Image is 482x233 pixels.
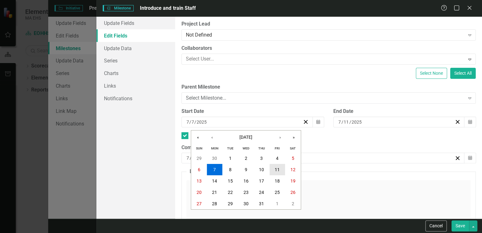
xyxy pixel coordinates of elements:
button: July 4, 2025 [269,153,285,164]
abbr: August 1, 2025 [276,201,278,206]
abbr: July 21, 2025 [212,190,217,195]
input: yyyy [196,119,207,125]
a: Series [96,54,175,67]
button: July 25, 2025 [269,187,285,198]
button: » [287,131,301,144]
button: ‹ [205,131,219,144]
button: July 26, 2025 [285,187,301,198]
abbr: Saturday [290,146,296,150]
abbr: July 1, 2025 [229,156,232,161]
button: July 12, 2025 [285,164,301,175]
abbr: June 29, 2025 [196,156,201,161]
span: / [189,119,191,125]
button: August 2, 2025 [285,198,301,209]
button: July 11, 2025 [269,164,285,175]
div: Start Date [181,108,324,115]
button: July 1, 2025 [222,153,238,164]
input: dd [191,119,194,125]
button: July 22, 2025 [222,187,238,198]
span: / [349,119,351,125]
button: July 10, 2025 [254,164,269,175]
abbr: July 26, 2025 [290,190,296,195]
abbr: July 11, 2025 [275,167,280,172]
abbr: July 17, 2025 [259,178,264,183]
button: « [191,131,205,144]
legend: Description [186,168,218,175]
span: / [194,119,196,125]
a: Update Data [96,42,175,55]
button: July 20, 2025 [191,187,207,198]
button: July 27, 2025 [191,198,207,209]
abbr: July 16, 2025 [244,178,249,183]
abbr: July 15, 2025 [228,178,233,183]
button: July 3, 2025 [254,153,269,164]
button: July 21, 2025 [207,187,222,198]
button: July 6, 2025 [191,164,207,175]
div: Select Milestone... [186,95,465,102]
button: July 29, 2025 [222,198,238,209]
button: July 30, 2025 [238,198,254,209]
abbr: July 18, 2025 [275,178,280,183]
abbr: July 4, 2025 [276,156,278,161]
abbr: July 3, 2025 [260,156,263,161]
button: › [273,131,287,144]
abbr: July 9, 2025 [245,167,247,172]
span: / [190,155,192,161]
button: July 17, 2025 [254,175,269,187]
button: August 1, 2025 [269,198,285,209]
abbr: July 10, 2025 [259,167,264,172]
button: Select All [450,68,476,79]
button: July 9, 2025 [238,164,254,175]
abbr: Thursday [258,146,265,150]
a: Edit Fields [96,29,175,42]
abbr: July 29, 2025 [228,201,233,206]
abbr: Sunday [196,146,202,150]
button: July 28, 2025 [207,198,222,209]
button: [DATE] [219,131,273,144]
button: July 7, 2025 [207,164,222,175]
button: Cancel [425,220,447,231]
span: / [341,119,343,125]
abbr: Tuesday [227,146,233,150]
button: July 19, 2025 [285,175,301,187]
abbr: Friday [275,146,280,150]
abbr: July 12, 2025 [290,167,296,172]
button: July 24, 2025 [254,187,269,198]
abbr: July 7, 2025 [213,167,216,172]
button: July 18, 2025 [269,175,285,187]
abbr: Wednesday [243,146,250,150]
button: July 15, 2025 [222,175,238,187]
abbr: July 13, 2025 [196,178,201,183]
button: July 5, 2025 [285,153,301,164]
button: Select None [416,68,447,79]
span: [DATE] [239,135,252,140]
a: Notifications [96,92,175,105]
div: Not Defined [186,32,465,39]
label: Parent Milestone [181,84,476,91]
button: Save [451,220,469,231]
div: Completed Date [181,144,476,151]
abbr: July 23, 2025 [244,190,249,195]
abbr: July 14, 2025 [212,178,217,183]
abbr: July 27, 2025 [196,201,201,206]
label: Project Lead [181,20,476,28]
abbr: August 2, 2025 [292,201,294,206]
button: July 14, 2025 [207,175,222,187]
abbr: July 19, 2025 [290,178,296,183]
abbr: July 2, 2025 [245,156,247,161]
abbr: July 31, 2025 [259,201,264,206]
abbr: June 30, 2025 [212,156,217,161]
abbr: July 6, 2025 [198,167,200,172]
abbr: Monday [211,146,218,150]
a: Links [96,79,175,92]
abbr: July 30, 2025 [244,201,249,206]
button: July 13, 2025 [191,175,207,187]
abbr: July 24, 2025 [259,190,264,195]
a: Update Fields [96,17,175,29]
abbr: July 20, 2025 [196,190,201,195]
abbr: July 28, 2025 [212,201,217,206]
button: June 29, 2025 [191,153,207,164]
button: July 23, 2025 [238,187,254,198]
abbr: July 5, 2025 [292,156,294,161]
button: July 8, 2025 [222,164,238,175]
